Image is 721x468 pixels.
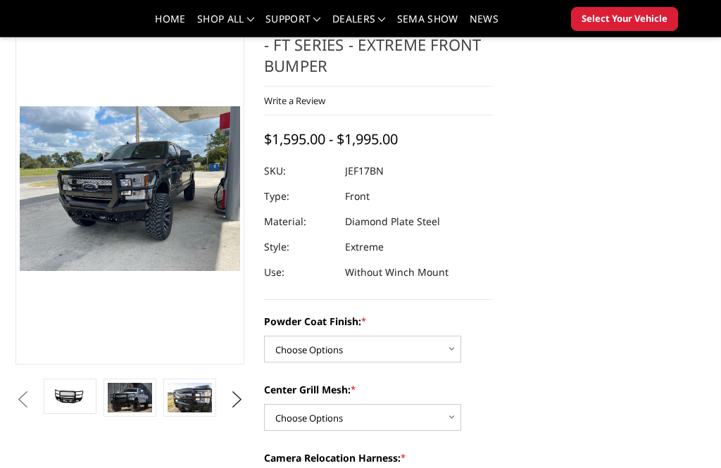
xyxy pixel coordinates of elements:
[264,314,493,329] label: Powder Coat Finish:
[345,234,384,260] dd: Extreme
[264,94,325,107] a: Write a Review
[264,450,493,465] label: Camera Relocation Harness:
[345,209,440,234] dd: Diamond Plate Steel
[12,389,33,410] button: Previous
[332,14,386,34] a: Dealers
[264,382,493,397] label: Center Grill Mesh:
[397,14,458,34] a: SEMA Show
[265,14,321,34] a: Support
[264,209,334,234] dt: Material:
[264,260,334,285] dt: Use:
[345,260,449,285] dd: Without Winch Mount
[264,234,334,260] dt: Style:
[48,386,92,407] img: 2017-2022 Ford F250-350 - FT Series - Extreme Front Bumper
[345,158,384,184] dd: JEF17BN
[264,129,398,148] span: $1,595.00 - $1,995.00
[470,14,499,34] a: News
[264,158,334,184] dt: SKU:
[108,383,152,412] img: 2017-2022 Ford F250-350 - FT Series - Extreme Front Bumper
[571,7,678,31] button: Select Your Vehicle
[264,184,334,209] dt: Type:
[168,383,212,412] img: 2017-2022 Ford F250-350 - FT Series - Extreme Front Bumper
[582,12,667,26] span: Select Your Vehicle
[155,14,185,34] a: Home
[197,14,254,34] a: shop all
[345,184,370,209] dd: Front
[264,13,493,87] h1: [DATE]-[DATE] Ford F250-350 - FT Series - Extreme Front Bumper
[227,389,248,410] button: Next
[15,13,244,365] a: 2017-2022 Ford F250-350 - FT Series - Extreme Front Bumper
